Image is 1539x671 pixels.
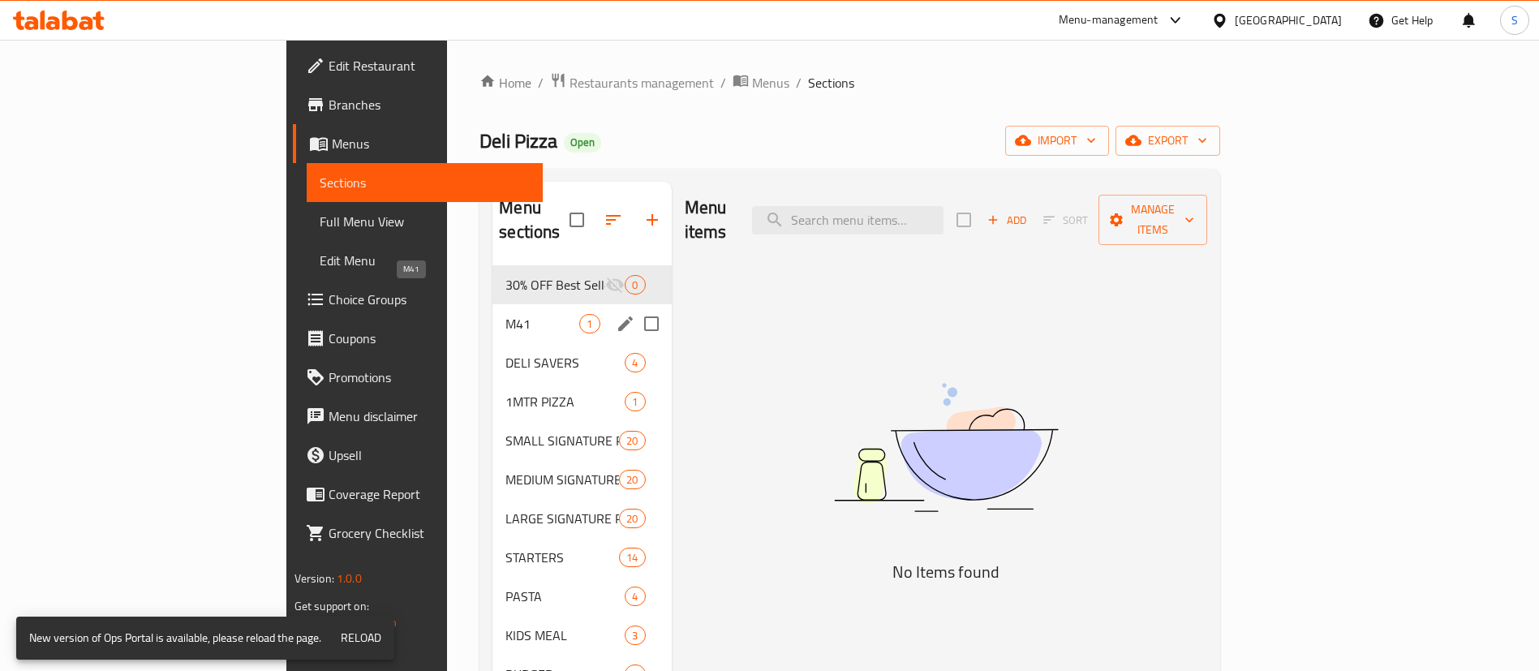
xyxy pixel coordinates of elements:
[492,460,671,499] div: MEDIUM SIGNATURE PIZZAS20
[492,382,671,421] div: 1MTR PIZZA1
[625,353,645,372] div: items
[320,251,531,270] span: Edit Menu
[293,475,544,514] a: Coverage Report
[1128,131,1207,151] span: export
[625,589,644,604] span: 4
[613,312,638,336] button: edit
[796,73,802,92] li: /
[619,470,645,489] div: items
[625,394,644,410] span: 1
[752,73,789,92] span: Menus
[307,241,544,280] a: Edit Menu
[505,314,579,333] span: M41
[580,316,599,332] span: 1
[479,72,1220,93] nav: breadcrumb
[1033,208,1098,233] span: Select section first
[492,265,671,304] div: 30% OFF Best Sellers0
[505,275,605,295] span: 30% OFF Best Sellers
[625,587,645,606] div: items
[505,509,619,528] span: LARGE SIGNATURE PIZZAS
[492,343,671,382] div: DELI SAVERS4
[625,626,645,645] div: items
[981,208,1033,233] span: Add item
[619,548,645,567] div: items
[329,290,531,309] span: Choice Groups
[619,431,645,450] div: items
[594,200,633,239] span: Sort sections
[1059,11,1159,30] div: Menu-management
[329,445,531,465] span: Upsell
[625,392,645,411] div: items
[685,196,733,244] h2: Menu items
[320,212,531,231] span: Full Menu View
[307,202,544,241] a: Full Menu View
[329,523,531,543] span: Grocery Checklist
[505,587,625,606] span: PASTA
[307,163,544,202] a: Sections
[579,314,600,333] div: items
[1098,195,1207,245] button: Manage items
[625,355,644,371] span: 4
[743,559,1149,585] h5: No Items found
[1005,126,1109,156] button: import
[492,499,671,538] div: LARGE SIGNATURE PIZZAS20
[329,406,531,426] span: Menu disclaimer
[294,612,398,633] a: Support.OpsPlatform
[329,484,531,504] span: Coverage Report
[620,433,644,449] span: 20
[293,397,544,436] a: Menu disclaimer
[505,548,619,567] span: STARTERS
[505,431,619,450] div: SMALL SIGNATURE PIZZAS
[320,173,531,192] span: Sections
[550,72,714,93] a: Restaurants management
[29,622,321,655] div: New version of Ops Portal is available, please reload the page.
[337,568,362,589] span: 1.0.0
[720,73,726,92] li: /
[293,514,544,553] a: Grocery Checklist
[329,56,531,75] span: Edit Restaurant
[293,124,544,163] a: Menus
[492,304,671,343] div: M411edit
[334,623,388,653] button: Reload
[332,134,531,153] span: Menus
[1511,11,1518,29] span: S
[293,85,544,124] a: Branches
[294,596,369,617] span: Get support on:
[1018,131,1096,151] span: import
[733,72,789,93] a: Menus
[329,329,531,348] span: Coupons
[808,73,854,92] span: Sections
[492,577,671,616] div: PASTA4
[620,550,644,566] span: 14
[505,626,625,645] span: KIDS MEAL
[560,203,594,237] span: Select all sections
[293,319,544,358] a: Coupons
[293,280,544,319] a: Choice Groups
[619,509,645,528] div: items
[1235,11,1342,29] div: [GEOGRAPHIC_DATA]
[620,472,644,488] span: 20
[1116,126,1220,156] button: export
[985,211,1029,230] span: Add
[294,568,334,589] span: Version:
[341,628,381,648] span: Reload
[564,135,601,149] span: Open
[633,200,672,239] button: Add section
[625,628,644,643] span: 3
[293,436,544,475] a: Upsell
[1111,200,1194,240] span: Manage items
[564,133,601,153] div: Open
[505,470,619,489] span: MEDIUM SIGNATURE PIZZAS
[329,95,531,114] span: Branches
[505,353,625,372] div: DELI SAVERS
[505,392,625,411] span: 1MTR PIZZA
[570,73,714,92] span: Restaurants management
[625,275,645,295] div: items
[605,275,625,295] svg: Inactive section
